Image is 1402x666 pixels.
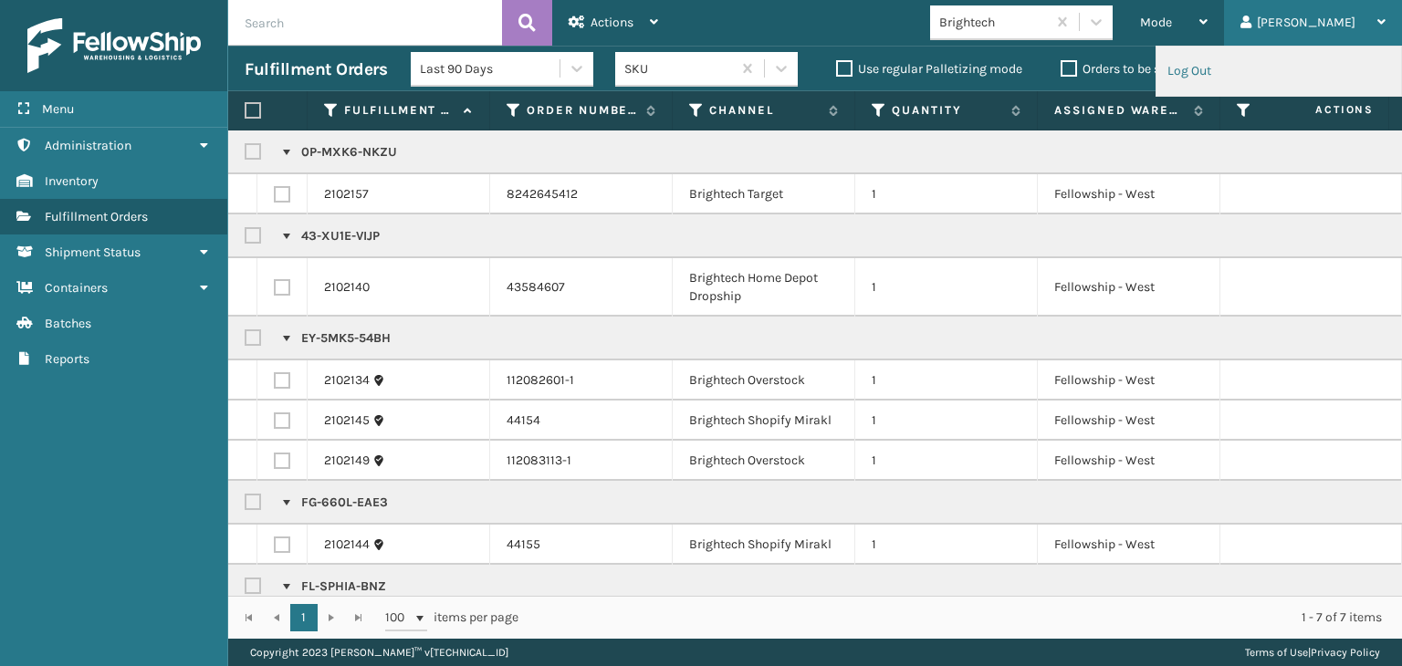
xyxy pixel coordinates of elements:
[855,174,1038,214] td: 1
[1038,258,1220,317] td: Fellowship - West
[1061,61,1238,77] label: Orders to be shipped [DATE]
[855,441,1038,481] td: 1
[324,411,370,430] a: 2102145
[490,441,673,481] td: 112083113-1
[1311,646,1380,659] a: Privacy Policy
[1245,646,1308,659] a: Terms of Use
[1038,174,1220,214] td: Fellowship - West
[1054,102,1185,119] label: Assigned Warehouse
[855,525,1038,565] td: 1
[324,185,369,203] a: 2102157
[1156,47,1401,96] li: Log Out
[45,173,99,189] span: Inventory
[673,258,855,317] td: Brightech Home Depot Dropship
[624,59,733,78] div: SKU
[490,258,673,317] td: 43584607
[290,604,318,631] a: 1
[42,101,74,117] span: Menu
[673,525,855,565] td: Brightech Shopify Mirakl
[490,174,673,214] td: 8242645412
[836,61,1022,77] label: Use regular Palletizing mode
[490,525,673,565] td: 44155
[45,351,89,367] span: Reports
[1245,639,1380,666] div: |
[1140,15,1172,30] span: Mode
[283,329,391,348] p: EY-5MK5-54BH
[344,102,455,119] label: Fulfillment Order Id
[324,278,370,297] a: 2102140
[283,578,386,596] p: FL-SPHIA-BNZ
[45,280,108,296] span: Containers
[544,609,1382,627] div: 1 - 7 of 7 items
[1038,441,1220,481] td: Fellowship - West
[855,401,1038,441] td: 1
[385,609,413,627] span: 100
[527,102,637,119] label: Order Number
[27,18,201,73] img: logo
[1258,95,1385,125] span: Actions
[283,494,388,512] p: FG-660L-EAE3
[939,13,1048,32] div: Brightech
[709,102,820,119] label: Channel
[245,58,387,80] h3: Fulfillment Orders
[855,258,1038,317] td: 1
[1038,525,1220,565] td: Fellowship - West
[45,138,131,153] span: Administration
[591,15,633,30] span: Actions
[45,316,91,331] span: Batches
[385,604,518,631] span: items per page
[324,452,370,470] a: 2102149
[490,360,673,401] td: 112082601-1
[892,102,1002,119] label: Quantity
[673,401,855,441] td: Brightech Shopify Mirakl
[673,360,855,401] td: Brightech Overstock
[324,536,370,554] a: 2102144
[324,371,370,390] a: 2102134
[673,441,855,481] td: Brightech Overstock
[283,227,380,245] p: 43-XU1E-VIJP
[45,245,141,260] span: Shipment Status
[490,401,673,441] td: 44154
[283,143,397,161] p: 0P-MXK6-NKZU
[855,360,1038,401] td: 1
[1038,360,1220,401] td: Fellowship - West
[45,209,148,224] span: Fulfillment Orders
[250,639,508,666] p: Copyright 2023 [PERSON_NAME]™ v [TECHNICAL_ID]
[673,174,855,214] td: Brightech Target
[1038,401,1220,441] td: Fellowship - West
[420,59,561,78] div: Last 90 Days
